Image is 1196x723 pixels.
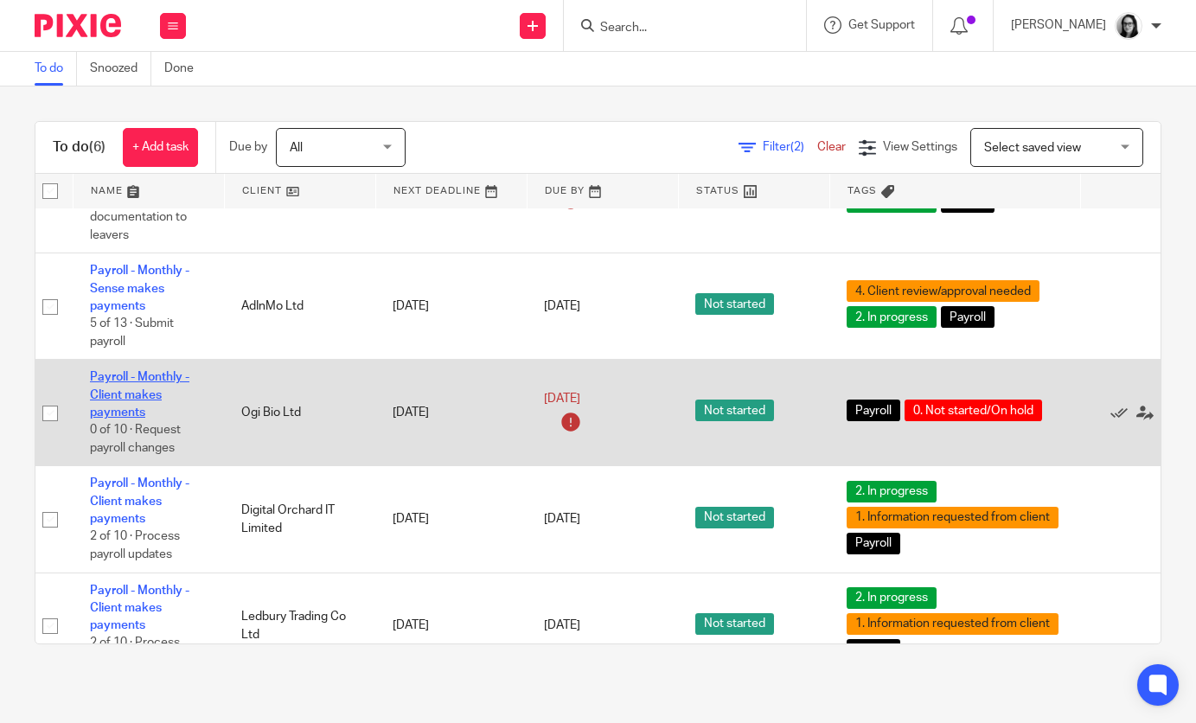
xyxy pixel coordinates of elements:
[90,52,151,86] a: Snoozed
[89,140,106,154] span: (6)
[375,573,527,679] td: [DATE]
[941,306,995,328] span: Payroll
[695,293,774,315] span: Not started
[290,142,303,154] span: All
[544,513,580,525] span: [DATE]
[695,400,774,421] span: Not started
[847,639,900,661] span: Payroll
[544,300,580,312] span: [DATE]
[90,585,189,632] a: Payroll - Monthly - Client makes payments
[695,613,774,635] span: Not started
[224,466,375,573] td: Digital Orchard IT Limited
[847,481,937,502] span: 2. In progress
[817,141,846,153] a: Clear
[847,507,1058,528] span: 1. Information requested from client
[847,400,900,421] span: Payroll
[90,637,180,668] span: 2 of 10 · Process payroll updates
[90,194,187,241] span: 8 of 10 · Send documentation to leavers
[375,466,527,573] td: [DATE]
[1110,404,1136,421] a: Mark as done
[375,360,527,466] td: [DATE]
[375,253,527,360] td: [DATE]
[35,52,77,86] a: To do
[847,306,937,328] span: 2. In progress
[90,371,189,419] a: Payroll - Monthly - Client makes payments
[224,360,375,466] td: Ogi Bio Ltd
[847,186,877,195] span: Tags
[763,141,817,153] span: Filter
[905,400,1042,421] span: 0. Not started/On hold
[847,280,1039,302] span: 4. Client review/approval needed
[848,19,915,31] span: Get Support
[790,141,804,153] span: (2)
[847,587,937,609] span: 2. In progress
[224,253,375,360] td: AdInMo Ltd
[847,533,900,554] span: Payroll
[224,573,375,679] td: Ledbury Trading Co Ltd
[883,141,957,153] span: View Settings
[229,138,267,156] p: Due by
[90,425,181,455] span: 0 of 10 · Request payroll changes
[984,142,1081,154] span: Select saved view
[1115,12,1142,40] img: Profile%20photo.jpeg
[90,317,174,348] span: 5 of 13 · Submit payroll
[598,21,754,36] input: Search
[544,393,580,405] span: [DATE]
[35,14,121,37] img: Pixie
[53,138,106,157] h1: To do
[90,265,189,312] a: Payroll - Monthly - Sense makes payments
[847,613,1058,635] span: 1. Information requested from client
[1011,16,1106,34] p: [PERSON_NAME]
[164,52,207,86] a: Done
[123,128,198,167] a: + Add task
[90,531,180,561] span: 2 of 10 · Process payroll updates
[695,507,774,528] span: Not started
[90,477,189,525] a: Payroll - Monthly - Client makes payments
[544,620,580,632] span: [DATE]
